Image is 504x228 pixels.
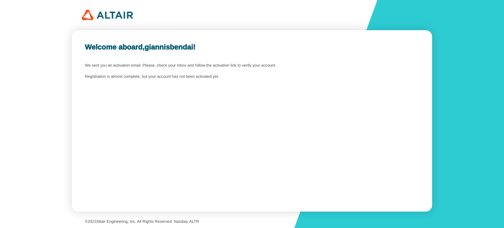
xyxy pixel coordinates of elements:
p: © Altair Engineering, Inc. All Rights Reserved. Nasdaq: ALTR [85,219,419,224]
span: 2022 [88,219,96,224]
unity-typography: We sent you an activation email. Please, check your inbox and follow the activation link to verif... [85,63,419,68]
unity-typography: Welcome aboard, ! [85,43,419,51]
img: 320px-Altair_logo.png [82,10,133,20]
b: giannisbendai [144,43,193,51]
unity-typography: Registration is almost complete, but your account has not been activated yet. [85,74,419,79]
